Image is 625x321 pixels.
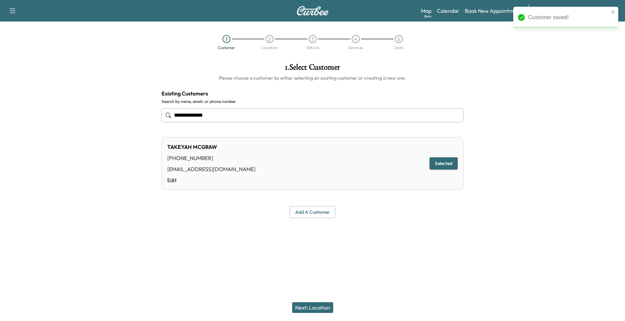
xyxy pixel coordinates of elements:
[292,302,333,313] button: Next: Location
[222,35,231,43] div: 1
[266,35,274,43] div: 2
[290,206,335,218] button: Add a customer
[352,35,360,43] div: 4
[262,46,278,50] div: Location
[218,46,235,50] div: Customer
[167,143,255,151] div: TAKEYAH MCGRAW
[162,63,463,75] h1: 1 . Select Customer
[611,9,616,15] button: close
[167,176,255,184] a: Edit
[167,154,255,162] div: [PHONE_NUMBER]
[309,35,317,43] div: 3
[395,35,403,43] div: 5
[421,7,431,15] a: MapBeta
[394,46,403,50] div: Date
[437,7,459,15] a: Calendar
[465,7,522,15] a: Book New Appointment
[528,13,609,22] div: Customer saved!
[167,165,255,173] div: [EMAIL_ADDRESS][DOMAIN_NAME]
[348,46,363,50] div: Services
[162,99,463,104] label: Search by name, email, or phone number
[162,75,463,81] h6: Please choose a customer by either selecting an existing customer or creating a new one.
[429,157,458,170] button: Selected
[162,89,463,97] h4: Existing Customers
[297,6,329,15] img: Curbee Logo
[306,46,319,50] div: Vehicle
[424,14,431,19] div: Beta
